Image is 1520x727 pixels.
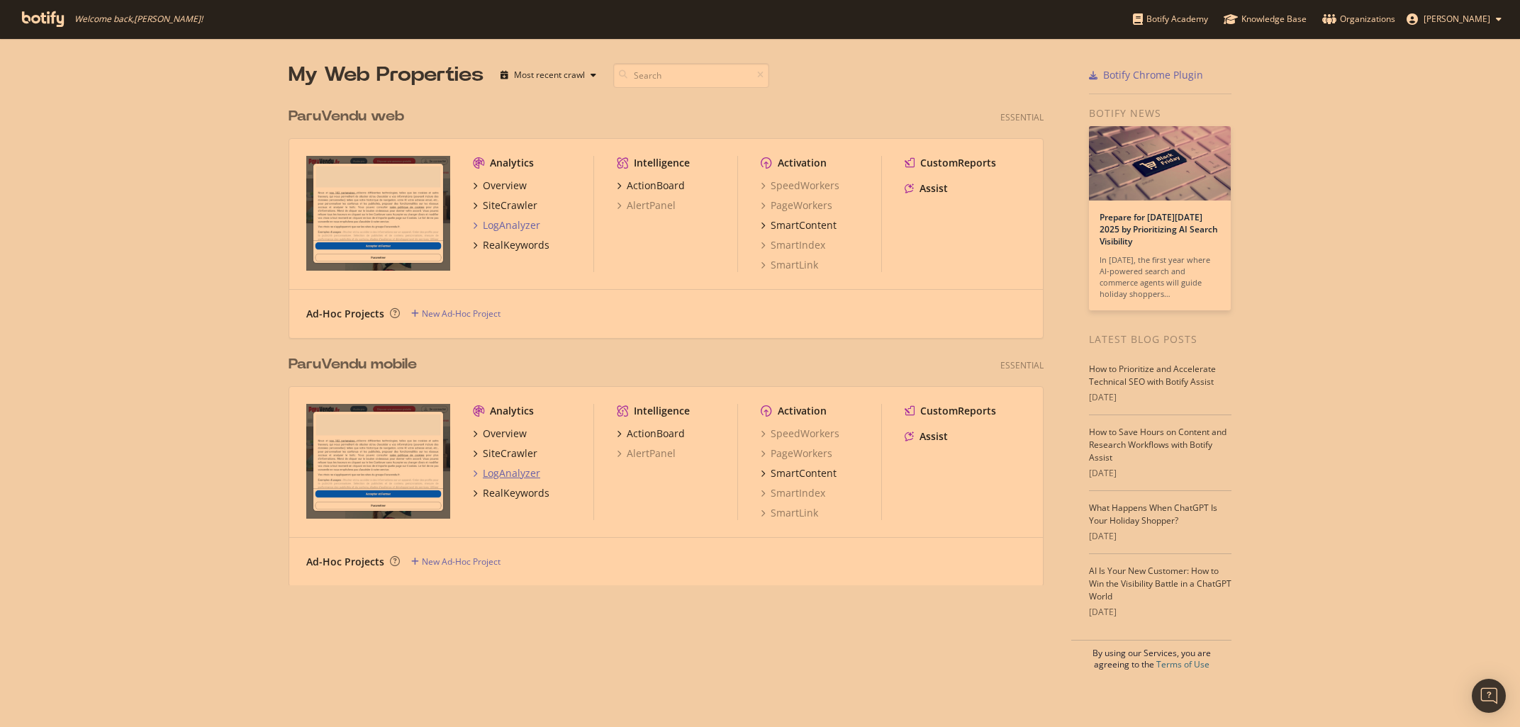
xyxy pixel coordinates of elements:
[1133,12,1208,26] div: Botify Academy
[1089,467,1231,480] div: [DATE]
[74,13,203,25] span: Welcome back, [PERSON_NAME] !
[761,466,837,480] a: SmartContent
[627,427,685,441] div: ActionBoard
[761,258,818,272] a: SmartLink
[473,238,549,252] a: RealKeywords
[1395,8,1513,30] button: [PERSON_NAME]
[473,446,537,461] a: SiteCrawler
[761,506,818,520] a: SmartLink
[306,555,384,569] div: Ad-Hoc Projects
[905,404,996,418] a: CustomReports
[920,429,948,444] div: Assist
[617,427,685,441] a: ActionBoard
[473,179,527,193] a: Overview
[422,556,501,568] div: New Ad-Hoc Project
[761,238,825,252] a: SmartIndex
[613,63,769,88] input: Search
[1089,106,1231,121] div: Botify news
[1424,13,1490,25] span: Sabrina Colmant
[483,427,527,441] div: Overview
[306,404,450,519] img: www.paruvendu.fr
[1322,12,1395,26] div: Organizations
[905,429,948,444] a: Assist
[1089,565,1231,602] a: AI Is Your New Customer: How to Win the Visibility Battle in a ChatGPT World
[761,179,839,193] a: SpeedWorkers
[1089,530,1231,543] div: [DATE]
[634,404,690,418] div: Intelligence
[1472,679,1506,713] div: Open Intercom Messenger
[1100,254,1220,300] div: In [DATE], the first year where AI-powered search and commerce agents will guide holiday shoppers…
[1089,606,1231,619] div: [DATE]
[1071,640,1231,670] div: By using our Services, you are agreeing to the
[483,218,540,232] div: LogAnalyzer
[483,466,540,480] div: LogAnalyzer
[617,198,676,213] a: AlertPanel
[905,181,948,196] a: Assist
[473,427,527,441] a: Overview
[483,179,527,193] div: Overview
[1103,68,1203,82] div: Botify Chrome Plugin
[514,71,585,79] div: Most recent crawl
[473,218,540,232] a: LogAnalyzer
[306,307,384,321] div: Ad-Hoc Projects
[1100,211,1218,247] a: Prepare for [DATE][DATE] 2025 by Prioritizing AI Search Visibility
[289,354,417,375] div: ParuVendu mobile
[1000,111,1044,123] div: Essential
[289,61,484,89] div: My Web Properties
[1089,426,1226,463] a: How to Save Hours on Content and Research Workflows with Botify Assist
[483,446,537,461] div: SiteCrawler
[778,156,827,170] div: Activation
[771,218,837,232] div: SmartContent
[306,156,450,271] img: www.paruvendu.fr
[289,89,1055,585] div: grid
[920,156,996,170] div: CustomReports
[905,156,996,170] a: CustomReports
[920,181,948,196] div: Assist
[617,179,685,193] a: ActionBoard
[761,198,832,213] a: PageWorkers
[473,198,537,213] a: SiteCrawler
[761,446,832,461] a: PageWorkers
[1156,658,1209,670] a: Terms of Use
[490,404,534,418] div: Analytics
[289,354,423,375] a: ParuVendu mobile
[483,486,549,500] div: RealKeywords
[634,156,690,170] div: Intelligence
[495,64,602,86] button: Most recent crawl
[473,466,540,480] a: LogAnalyzer
[289,106,410,127] a: ParuVendu web
[490,156,534,170] div: Analytics
[771,466,837,480] div: SmartContent
[778,404,827,418] div: Activation
[617,446,676,461] a: AlertPanel
[761,427,839,441] a: SpeedWorkers
[1089,391,1231,404] div: [DATE]
[761,218,837,232] a: SmartContent
[483,198,537,213] div: SiteCrawler
[1089,363,1216,388] a: How to Prioritize and Accelerate Technical SEO with Botify Assist
[1089,502,1217,526] a: What Happens When ChatGPT Is Your Holiday Shopper?
[289,106,404,127] div: ParuVendu web
[1224,12,1307,26] div: Knowledge Base
[483,238,549,252] div: RealKeywords
[411,308,501,320] a: New Ad-Hoc Project
[627,179,685,193] div: ActionBoard
[1089,332,1231,347] div: Latest Blog Posts
[1089,126,1231,201] img: Prepare for Black Friday 2025 by Prioritizing AI Search Visibility
[761,486,825,500] a: SmartIndex
[411,556,501,568] a: New Ad-Hoc Project
[473,486,549,500] a: RealKeywords
[920,404,996,418] div: CustomReports
[1089,68,1203,82] a: Botify Chrome Plugin
[1000,359,1044,371] div: Essential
